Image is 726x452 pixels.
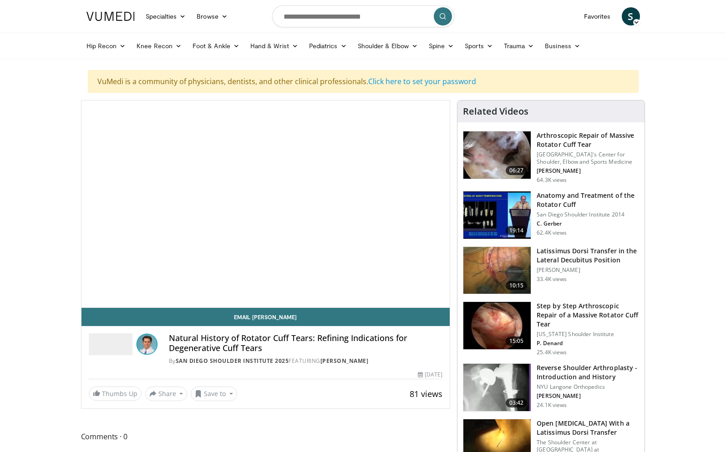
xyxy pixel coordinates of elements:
a: [PERSON_NAME] [320,357,369,365]
a: Sports [459,37,498,55]
h3: Arthroscopic Repair of Massive Rotator Cuff Tear [537,131,639,149]
a: Hip Recon [81,37,132,55]
a: Pediatrics [304,37,352,55]
p: San Diego Shoulder Institute 2014 [537,211,639,218]
a: Browse [191,7,233,25]
p: 62.4K views [537,229,567,236]
p: [PERSON_NAME] [537,392,639,400]
p: 64.3K views [537,176,567,184]
img: 281021_0002_1.png.150x105_q85_crop-smart_upscale.jpg [463,131,531,179]
div: VuMedi is a community of physicians, dentists, and other clinical professionals. [88,70,639,93]
a: 10:15 Latissimus Dorsi Transfer in the Lateral Decubitus Position [PERSON_NAME] 33.4K views [463,246,639,295]
a: Hand & Wrist [245,37,304,55]
a: 15:05 Step by Step Arthroscopic Repair of a Massive Rotator Cuff Tear [US_STATE] Shoulder Institu... [463,301,639,356]
video-js: Video Player [81,100,450,308]
p: C. Gerber [537,220,639,227]
p: 33.4K views [537,276,567,283]
span: 81 views [410,388,442,399]
button: Share [145,387,188,401]
img: 38501_0000_3.png.150x105_q85_crop-smart_upscale.jpg [463,247,531,294]
img: 58008271-3059-4eea-87a5-8726eb53a503.150x105_q85_crop-smart_upscale.jpg [463,191,531,239]
a: S [622,7,640,25]
img: Avatar [136,333,158,355]
h3: Anatomy and Treatment of the Rotator Cuff [537,191,639,209]
span: 06:27 [506,166,528,175]
a: Trauma [498,37,540,55]
a: Business [539,37,586,55]
span: Comments 0 [81,431,451,442]
a: Email [PERSON_NAME] [81,308,450,326]
a: Shoulder & Elbow [352,37,423,55]
a: Spine [423,37,459,55]
h4: Natural History of Rotator Cuff Tears: Refining Indications for Degenerative Cuff Tears [169,333,443,353]
h3: Step by Step Arthroscopic Repair of a Massive Rotator Cuff Tear [537,301,639,329]
div: [DATE] [418,371,442,379]
a: Favorites [579,7,616,25]
h3: Open [MEDICAL_DATA] With a Latissimus Dorsi Transfer [537,419,639,437]
span: 10:15 [506,281,528,290]
a: 19:14 Anatomy and Treatment of the Rotator Cuff San Diego Shoulder Institute 2014 C. Gerber 62.4K... [463,191,639,239]
a: Knee Recon [131,37,187,55]
h3: Reverse Shoulder Arthroplasty - Introduction and History [537,363,639,382]
img: San Diego Shoulder Institute 2025 [89,333,132,355]
h4: Related Videos [463,106,528,117]
p: [GEOGRAPHIC_DATA]'s Center for Shoulder, Elbow and Sports Medicine [537,151,639,166]
img: VuMedi Logo [86,12,135,21]
p: 25.4K views [537,349,567,356]
a: Thumbs Up [89,387,142,401]
p: [US_STATE] Shoulder Institute [537,331,639,338]
span: 03:42 [506,398,528,407]
p: NYU Langone Orthopedics [537,383,639,391]
span: 19:14 [506,226,528,235]
a: 03:42 Reverse Shoulder Arthroplasty - Introduction and History NYU Langone Orthopedics [PERSON_NA... [463,363,639,412]
span: 15:05 [506,336,528,346]
img: 7cd5bdb9-3b5e-40f2-a8f4-702d57719c06.150x105_q85_crop-smart_upscale.jpg [463,302,531,349]
a: Specialties [140,7,192,25]
h3: Latissimus Dorsi Transfer in the Lateral Decubitus Position [537,246,639,265]
p: P. Denard [537,340,639,347]
div: By FEATURING [169,357,443,365]
a: San Diego Shoulder Institute 2025 [176,357,289,365]
p: 24.1K views [537,402,567,409]
a: Foot & Ankle [187,37,245,55]
p: [PERSON_NAME] [537,167,639,175]
img: zucker_4.png.150x105_q85_crop-smart_upscale.jpg [463,364,531,411]
a: 06:27 Arthroscopic Repair of Massive Rotator Cuff Tear [GEOGRAPHIC_DATA]'s Center for Shoulder, E... [463,131,639,184]
input: Search topics, interventions [272,5,454,27]
button: Save to [191,387,237,401]
a: Click here to set your password [368,76,476,86]
p: [PERSON_NAME] [537,266,639,274]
